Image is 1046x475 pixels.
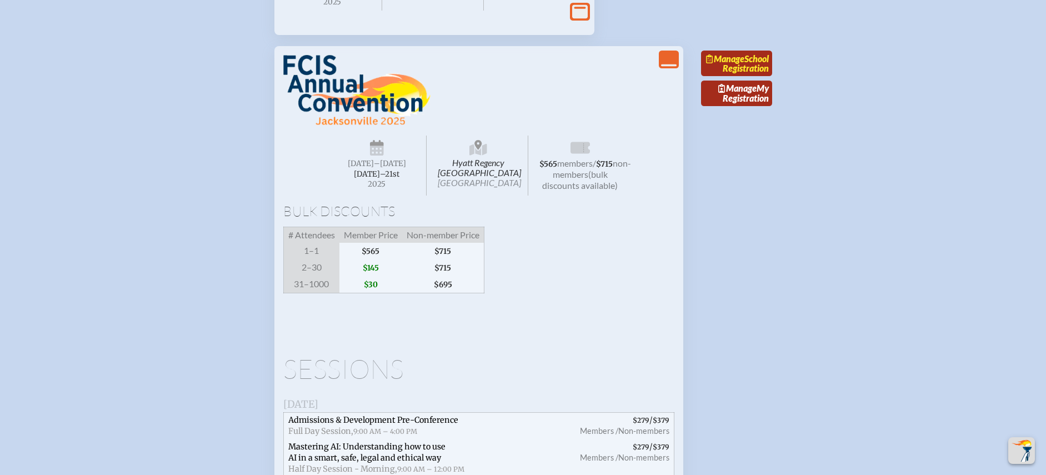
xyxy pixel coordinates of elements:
span: 9:00 AM – 4:00 PM [353,427,417,436]
span: Admissions & Development Pre-Conference [288,415,458,425]
span: Manage [706,53,744,64]
span: $715 [402,243,484,259]
span: members [557,158,593,168]
span: $279 [633,416,649,424]
span: Non-member Price [402,227,484,243]
h1: Bulk Discounts [283,204,674,218]
span: Members / [580,426,618,436]
span: Full Day Session, [288,426,353,436]
span: $379 [653,443,669,451]
span: $279 [633,443,649,451]
span: # Attendees [283,227,339,243]
span: [GEOGRAPHIC_DATA] [438,177,521,188]
span: $30 [339,276,402,293]
span: 31–1000 [283,276,339,293]
span: non-members [553,158,631,179]
span: [DATE] [348,159,374,168]
span: Member Price [339,227,402,243]
span: $715 [402,259,484,276]
span: $379 [653,416,669,424]
span: 1–1 [283,243,339,259]
span: Manage [718,83,757,93]
span: $145 [339,259,402,276]
span: Half Day Session - Morning, [288,464,397,474]
span: 2–30 [283,259,339,276]
span: / [567,413,674,439]
img: FCIS Convention 2025 [283,55,431,126]
span: Members / [580,453,618,462]
button: Scroll Top [1008,437,1035,464]
span: [DATE]–⁠21st [354,169,399,179]
span: $695 [402,276,484,293]
span: 9:00 AM – 12:00 PM [397,465,464,473]
img: To the top [1010,439,1033,462]
a: ManageMy Registration [701,81,772,106]
span: Non-members [618,426,669,436]
span: $565 [339,243,402,259]
span: Mastering AI: Understanding how to use AI in a smart, safe, legal and ethical way [288,442,446,463]
span: $715 [596,159,613,169]
span: Hyatt Regency [GEOGRAPHIC_DATA] [429,136,528,196]
span: –[DATE] [374,159,406,168]
a: ManageSchool Registration [701,51,772,76]
span: [DATE] [283,398,318,411]
span: 2025 [337,180,418,188]
span: / [593,158,596,168]
span: $565 [539,159,557,169]
span: Non-members [618,453,669,462]
span: (bulk discounts available) [542,169,618,191]
h1: Sessions [283,356,674,382]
